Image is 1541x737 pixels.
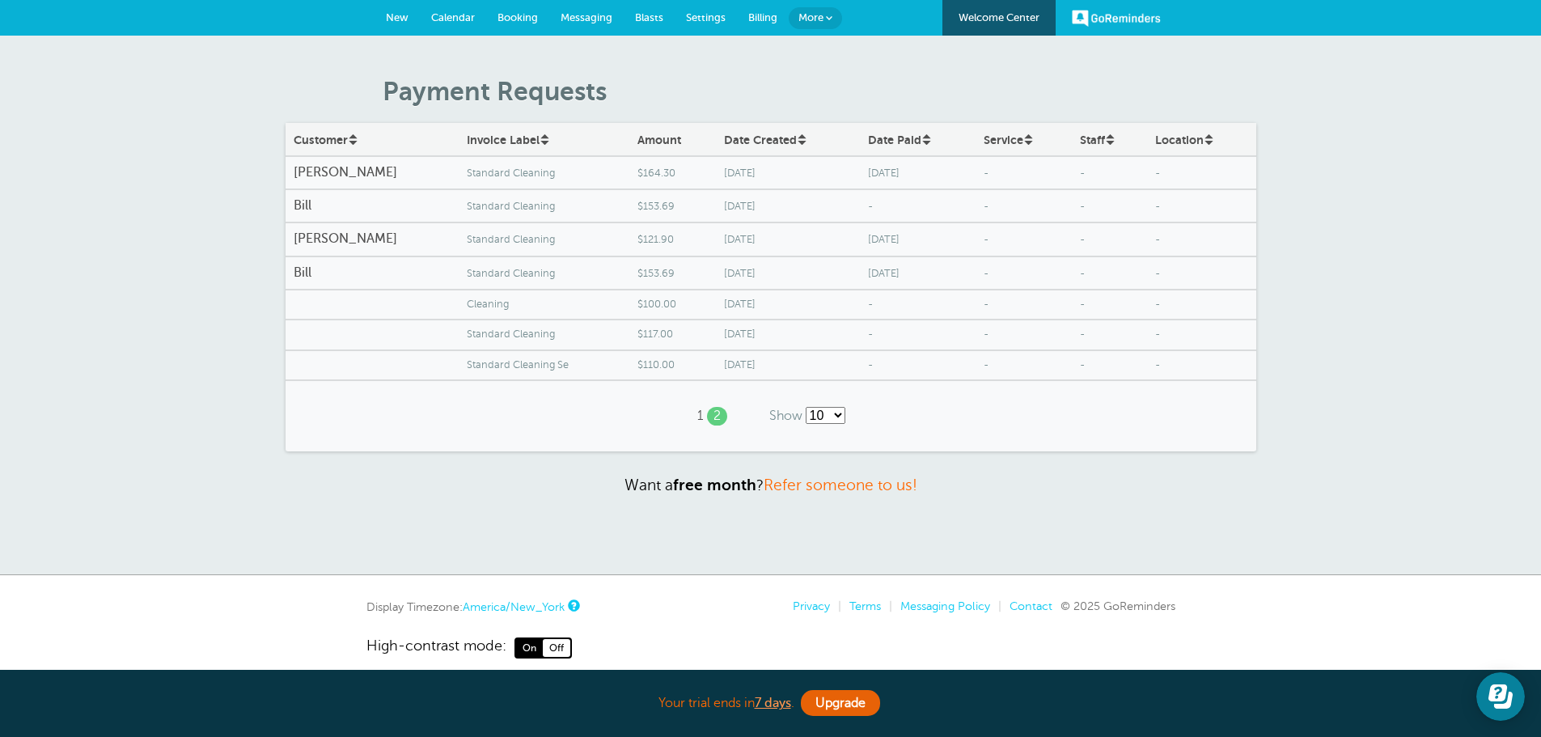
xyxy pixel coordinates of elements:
li: | [881,599,892,613]
div: Display Timezone: [366,599,578,614]
span: [DATE] [724,201,852,213]
span: [DATE] [868,234,967,246]
a: Cleaning $100.00 [DATE] - - - - [286,290,1256,320]
span: - [1080,234,1139,246]
span: - [868,359,967,371]
a: Location [1155,133,1214,146]
span: - [868,201,967,213]
span: Standard Cleaning [467,328,621,341]
span: [DATE] [724,234,852,246]
span: - [1155,201,1248,213]
span: Standard Cleaning [467,201,621,213]
a: Privacy [793,599,830,612]
span: [DATE] [724,359,852,371]
a: This is the timezone being used to display dates and times to you on this device. Click the timez... [568,600,578,611]
a: Contact [1010,599,1052,612]
span: $117.00 [637,328,708,341]
a: High-contrast mode: On Off [366,637,1175,659]
h1: Payment Requests [383,76,1175,107]
a: Messaging Policy [900,599,990,612]
span: - [984,328,1064,341]
a: Refer someone to us! [764,477,917,493]
span: Show [769,409,802,423]
a: Customer [294,133,358,146]
span: - [984,359,1064,371]
span: Standard Cleaning [467,234,621,246]
span: $100.00 [637,299,708,311]
span: [DATE] [724,167,852,180]
span: - [1155,299,1248,311]
span: Calendar [431,11,475,23]
span: Billing [748,11,777,23]
strong: free month [673,477,756,493]
a: Invoice Label [467,133,550,146]
span: Blasts [635,11,663,23]
a: Bill Standard Cleaning $153.69 [DATE] - - - - [286,190,1256,223]
span: - [868,328,967,341]
div: Your trial ends in . [366,686,1175,721]
span: - [984,167,1064,180]
span: - [1080,201,1139,213]
span: $121.90 [637,234,708,246]
span: [DATE] [724,299,852,311]
a: America/New_York [463,600,565,613]
span: Off [543,639,570,657]
span: $164.30 [637,167,708,180]
a: Bill Standard Cleaning $153.69 [DATE] [DATE] - - - [286,257,1256,290]
a: Upgrade [801,690,880,716]
span: [DATE] [868,167,967,180]
span: © 2025 GoReminders [1060,599,1175,612]
span: - [1155,359,1248,371]
span: - [984,201,1064,213]
span: - [984,234,1064,246]
a: Staff [1080,133,1116,146]
h4: [PERSON_NAME] [294,231,451,247]
span: - [1155,268,1248,280]
span: - [1080,268,1139,280]
span: New [386,11,409,23]
a: Standard Cleaning Se $110.00 [DATE] - - - - [286,351,1256,379]
p: Want a ? [366,476,1175,494]
a: [PERSON_NAME] Standard Cleaning $121.90 [DATE] [DATE] - - - [286,223,1256,256]
a: Date Paid [868,133,932,146]
span: [DATE] [724,328,852,341]
h4: Bill [294,265,451,281]
span: High-contrast mode: [366,637,506,659]
span: - [984,299,1064,311]
span: Messaging [561,11,612,23]
iframe: Resource center [1476,672,1525,721]
span: Booking [497,11,538,23]
span: On [516,639,543,657]
li: | [990,599,1001,613]
span: [DATE] [724,268,852,280]
span: $153.69 [637,268,708,280]
span: More [798,11,823,23]
span: Standard Cleaning [467,167,621,180]
a: Standard Cleaning $117.00 [DATE] - - - - [286,320,1256,350]
span: Cleaning [467,299,621,311]
a: 1 [697,409,703,424]
span: - [1155,328,1248,341]
a: More [789,7,842,29]
span: - [1155,167,1248,180]
a: Terms [849,599,881,612]
span: - [1080,167,1139,180]
a: Date Created [724,133,807,146]
span: - [1080,299,1139,311]
span: - [1155,234,1248,246]
a: [PERSON_NAME] Standard Cleaning $164.30 [DATE] [DATE] - - - [286,157,1256,190]
a: Service [984,133,1034,146]
span: $153.69 [637,201,708,213]
div: Amount [629,125,716,155]
span: Standard Cleaning Se [467,359,621,371]
a: 7 days [755,696,791,710]
span: - [1080,328,1139,341]
h4: Bill [294,198,451,214]
h4: [PERSON_NAME] [294,165,451,180]
li: | [830,599,841,613]
span: Standard Cleaning [467,268,621,280]
span: Settings [686,11,726,23]
span: - [984,268,1064,280]
span: - [1080,359,1139,371]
